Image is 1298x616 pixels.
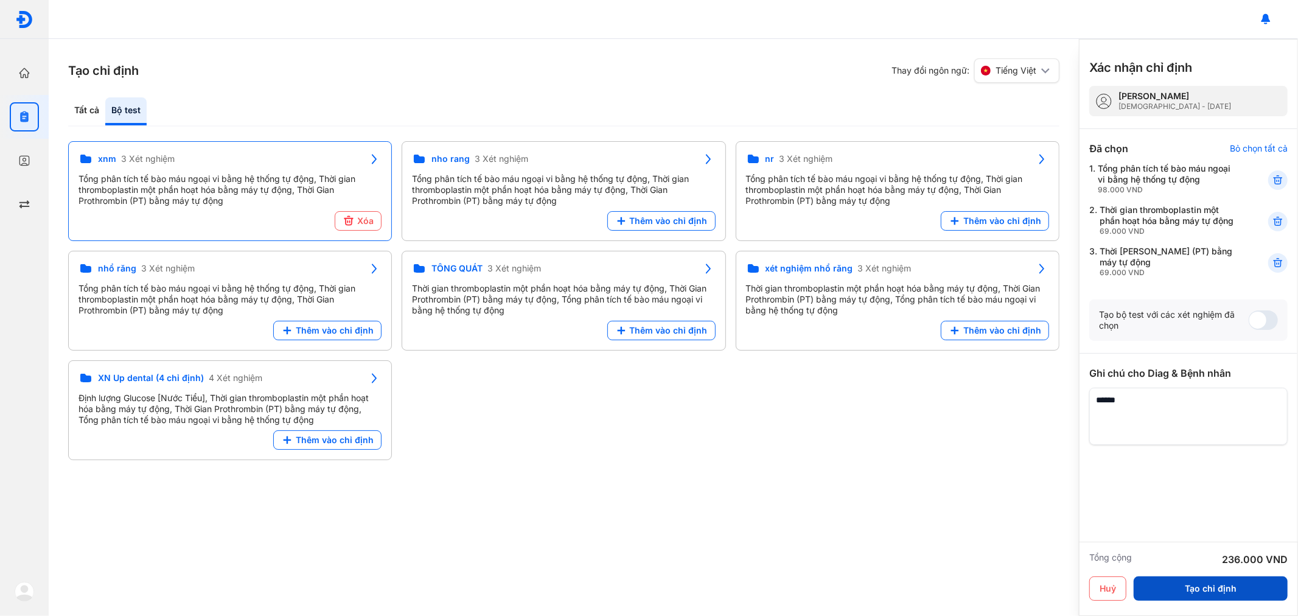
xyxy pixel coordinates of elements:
span: Thêm vào chỉ định [296,325,374,336]
div: [PERSON_NAME] [1118,91,1231,102]
span: Tiếng Việt [996,65,1036,76]
div: Thời gian thromboplastin một phần hoạt hóa bằng máy tự động, Thời Gian Prothrombin (PT) bằng máy ... [746,283,1049,316]
div: Thời gian thromboplastin một phần hoạt hóa bằng máy tự động [1100,205,1238,236]
button: Huỷ [1089,576,1126,601]
img: logo [15,10,33,29]
div: Tổng phân tích tế bào máu ngoại vi bằng hệ thống tự động, Thời gian thromboplastin một phần hoạt ... [746,173,1049,206]
div: [DEMOGRAPHIC_DATA] - [DATE] [1118,102,1231,111]
div: Thời [PERSON_NAME] (PT) bằng máy tự động [1100,246,1238,278]
span: Thêm vào chỉ định [296,435,374,446]
div: Tổng phân tích tế bào máu ngoại vi bằng hệ thống tự động, Thời gian thromboplastin một phần hoạt ... [412,173,715,206]
span: xét nghiệm nhổ răng [766,263,853,274]
h3: Tạo chỉ định [68,62,139,79]
div: Tổng cộng [1089,552,1132,567]
button: Thêm vào chỉ định [607,321,716,340]
span: 4 Xét nghiệm [209,373,262,383]
div: Tổng phân tích tế bào máu ngoại vi bằng hệ thống tự động, Thời gian thromboplastin một phần hoạt ... [79,173,382,206]
button: Thêm vào chỉ định [941,211,1049,231]
span: Thêm vào chỉ định [630,215,708,226]
div: Tổng phân tích tế bào máu ngoại vi bằng hệ thống tự động [1098,163,1238,195]
span: Thêm vào chỉ định [963,215,1041,226]
button: Xóa [335,211,382,231]
span: TỔNG QUÁT [431,263,483,274]
button: Thêm vào chỉ định [273,321,382,340]
button: Thêm vào chỉ định [941,321,1049,340]
span: xnm [98,153,116,164]
div: Đã chọn [1089,141,1128,156]
span: 3 Xét nghiệm [141,263,195,274]
div: Định lượng Glucose [Nước Tiểu], Thời gian thromboplastin một phần hoạt hóa bằng máy tự động, Thời... [79,393,382,425]
div: 236.000 VND [1222,552,1288,567]
span: 3 Xét nghiệm [858,263,912,274]
div: 1. [1089,163,1238,195]
div: 2. [1089,205,1238,236]
div: Thời gian thromboplastin một phần hoạt hóa bằng máy tự động, Thời Gian Prothrombin (PT) bằng máy ... [412,283,715,316]
span: 3 Xét nghiệm [121,153,175,164]
div: 98.000 VND [1098,185,1238,195]
span: XN Up dental (4 chỉ định) [98,373,204,383]
div: Tạo bộ test với các xét nghiệm đã chọn [1099,309,1249,331]
button: Thêm vào chỉ định [273,430,382,450]
div: 3. [1089,246,1238,278]
span: 3 Xét nghiệm [475,153,528,164]
span: 3 Xét nghiệm [487,263,541,274]
span: nhổ răng [98,263,136,274]
span: nho rang [431,153,470,164]
span: Thêm vào chỉ định [630,325,708,336]
div: Thay đổi ngôn ngữ: [892,58,1059,83]
div: Tất cả [68,97,105,125]
div: Tổng phân tích tế bào máu ngoại vi bằng hệ thống tự động, Thời gian thromboplastin một phần hoạt ... [79,283,382,316]
span: nr [766,153,775,164]
div: 69.000 VND [1100,268,1238,278]
span: Xóa [357,215,374,226]
div: Bỏ chọn tất cả [1230,143,1288,154]
span: 3 Xét nghiệm [780,153,833,164]
span: Thêm vào chỉ định [963,325,1041,336]
img: logo [15,582,34,601]
h3: Xác nhận chỉ định [1089,59,1192,76]
button: Thêm vào chỉ định [607,211,716,231]
button: Tạo chỉ định [1134,576,1288,601]
div: Ghi chú cho Diag & Bệnh nhân [1089,366,1288,380]
div: 69.000 VND [1100,226,1238,236]
div: Bộ test [105,97,147,125]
